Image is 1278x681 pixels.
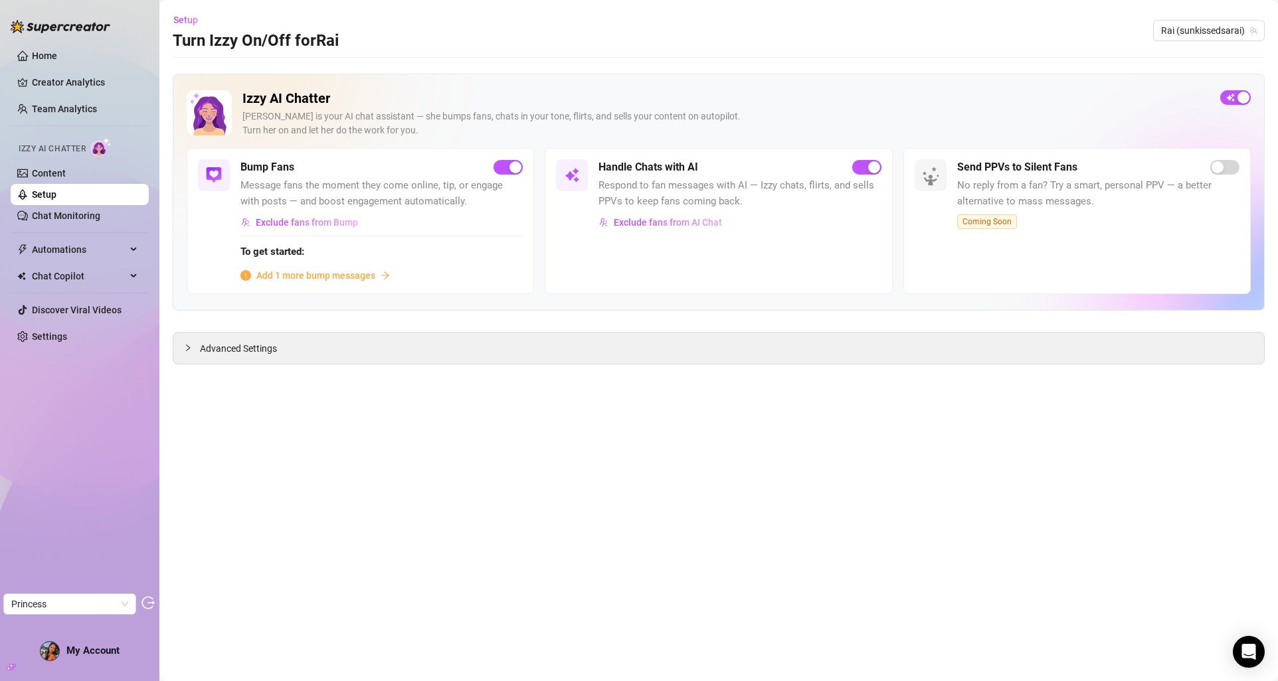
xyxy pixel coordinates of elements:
img: Izzy AI Chatter [187,90,232,135]
img: silent-fans-ppv-o-N6Mmdf.svg [922,167,943,188]
h3: Turn Izzy On/Off for Rai [173,31,339,52]
span: Coming Soon [957,214,1017,229]
a: Home [32,50,57,61]
h2: Izzy AI Chatter [242,90,1210,107]
span: build [7,662,16,672]
a: Creator Analytics [32,72,138,93]
span: Princess [11,594,128,614]
span: Advanced Settings [200,341,277,356]
h5: Bump Fans [240,159,294,175]
span: Setup [173,15,198,25]
img: ACg8ocLIW9qunIS80nO2lCx6nyPESVCBEqUUrvleC_ozKYK0SCAxZK4=s96-c [41,642,59,660]
span: No reply from a fan? Try a smart, personal PPV — a better alternative to mass messages. [957,178,1239,209]
img: svg%3e [206,167,222,183]
img: logo-BBDzfeDw.svg [11,20,110,33]
span: Exclude fans from AI Chat [614,217,722,228]
span: team [1249,27,1257,35]
span: Message fans the moment they come online, tip, or engage with posts — and boost engagement automa... [240,178,523,209]
button: Exclude fans from AI Chat [598,212,723,233]
a: Settings [32,331,67,342]
div: collapsed [184,340,200,355]
img: svg%3e [241,218,250,227]
span: Add 1 more bump messages [256,268,375,283]
a: Content [32,168,66,179]
span: collapsed [184,344,192,352]
span: arrow-right [381,271,390,280]
span: Izzy AI Chatter [19,143,86,155]
h5: Send PPVs to Silent Fans [957,159,1077,175]
button: Setup [173,9,209,31]
h5: Handle Chats with AI [598,159,698,175]
span: logout [141,596,155,609]
img: svg%3e [599,218,608,227]
span: Exclude fans from Bump [256,217,358,228]
span: Rai (sunkissedsarai) [1161,21,1257,40]
span: Automations [32,239,126,260]
span: Respond to fan messages with AI — Izzy chats, flirts, and sells PPVs to keep fans coming back. [598,178,881,209]
img: AI Chatter [91,137,112,157]
span: info-circle [240,270,251,281]
a: Discover Viral Videos [32,305,122,315]
button: Exclude fans from Bump [240,212,359,233]
a: Chat Monitoring [32,210,100,221]
a: Setup [32,189,56,200]
span: My Account [66,644,120,656]
strong: To get started: [240,246,304,258]
span: thunderbolt [17,244,28,255]
div: [PERSON_NAME] is your AI chat assistant — she bumps fans, chats in your tone, flirts, and sells y... [242,110,1210,137]
img: svg%3e [564,167,580,183]
div: Open Intercom Messenger [1233,636,1265,668]
a: Team Analytics [32,104,97,114]
span: Chat Copilot [32,265,126,287]
img: Chat Copilot [17,271,26,281]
